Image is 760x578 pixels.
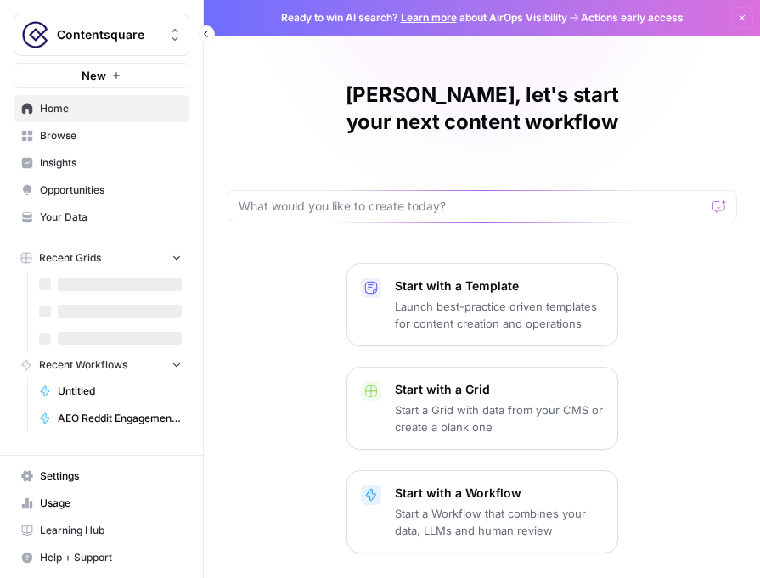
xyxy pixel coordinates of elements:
[31,378,189,405] a: Untitled
[346,470,618,553] button: Start with a WorkflowStart a Workflow that combines your data, LLMs and human review
[58,384,182,399] span: Untitled
[395,401,604,435] p: Start a Grid with data from your CMS or create a blank one
[40,128,182,143] span: Browse
[40,101,182,116] span: Home
[82,67,106,84] span: New
[14,490,189,517] a: Usage
[395,278,604,295] p: Start with a Template
[40,523,182,538] span: Learning Hub
[395,505,604,539] p: Start a Workflow that combines your data, LLMs and human review
[401,11,457,24] a: Learn more
[14,204,189,231] a: Your Data
[20,20,50,50] img: Contentsquare Logo
[14,245,189,271] button: Recent Grids
[14,149,189,177] a: Insights
[14,63,189,88] button: New
[14,122,189,149] a: Browse
[57,26,160,43] span: Contentsquare
[40,210,182,225] span: Your Data
[40,155,182,171] span: Insights
[395,485,604,502] p: Start with a Workflow
[58,411,182,426] span: AEO Reddit Engagement - Fork
[14,95,189,122] a: Home
[346,263,618,346] button: Start with a TemplateLaunch best-practice driven templates for content creation and operations
[39,250,101,266] span: Recent Grids
[14,352,189,378] button: Recent Workflows
[40,496,182,511] span: Usage
[239,198,706,215] input: What would you like to create today?
[346,367,618,450] button: Start with a GridStart a Grid with data from your CMS or create a blank one
[395,381,604,398] p: Start with a Grid
[39,357,127,373] span: Recent Workflows
[40,182,182,198] span: Opportunities
[395,298,604,332] p: Launch best-practice driven templates for content creation and operations
[31,405,189,432] a: AEO Reddit Engagement - Fork
[14,517,189,544] a: Learning Hub
[14,544,189,571] button: Help + Support
[14,463,189,490] a: Settings
[281,10,567,25] span: Ready to win AI search? about AirOps Visibility
[14,177,189,204] a: Opportunities
[228,81,737,136] h1: [PERSON_NAME], let's start your next content workflow
[40,469,182,484] span: Settings
[40,550,182,565] span: Help + Support
[14,14,189,56] button: Workspace: Contentsquare
[581,10,684,25] span: Actions early access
